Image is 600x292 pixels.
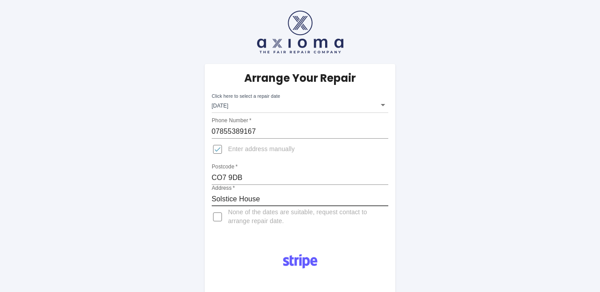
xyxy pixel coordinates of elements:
[228,145,295,154] span: Enter address manually
[278,251,322,272] img: Logo
[212,184,235,192] label: Address
[228,208,382,226] span: None of the dates are suitable, request contact to arrange repair date.
[244,71,356,85] h5: Arrange Your Repair
[212,97,389,113] div: [DATE]
[212,93,280,100] label: Click here to select a repair date
[212,117,251,124] label: Phone Number
[257,11,343,53] img: axioma
[212,163,238,171] label: Postcode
